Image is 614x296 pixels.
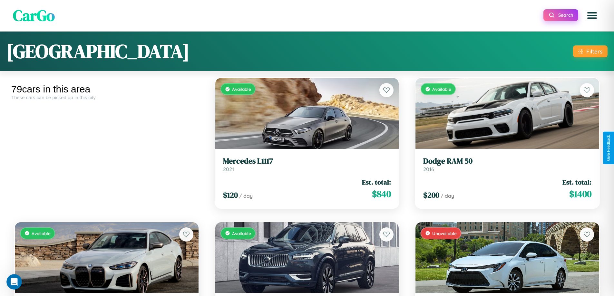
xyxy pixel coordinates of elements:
[558,12,573,18] span: Search
[441,193,454,199] span: / day
[362,177,391,187] span: Est. total:
[13,5,55,26] span: CarGo
[11,95,202,100] div: These cars can be picked up in this city.
[232,231,251,236] span: Available
[223,157,391,166] h3: Mercedes L1117
[232,86,251,92] span: Available
[432,86,451,92] span: Available
[583,6,601,24] button: Open menu
[543,9,578,21] button: Search
[6,38,190,64] h1: [GEOGRAPHIC_DATA]
[423,190,439,200] span: $ 200
[223,190,238,200] span: $ 120
[432,231,457,236] span: Unavailable
[586,48,602,55] div: Filters
[223,166,234,172] span: 2021
[372,187,391,200] span: $ 840
[606,135,611,161] div: Give Feedback
[32,231,51,236] span: Available
[6,274,22,290] iframe: Intercom live chat
[239,193,253,199] span: / day
[11,84,202,95] div: 79 cars in this area
[569,187,591,200] span: $ 1400
[562,177,591,187] span: Est. total:
[423,157,591,172] a: Dodge RAM 502016
[223,157,391,172] a: Mercedes L11172021
[573,45,608,57] button: Filters
[423,157,591,166] h3: Dodge RAM 50
[423,166,434,172] span: 2016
